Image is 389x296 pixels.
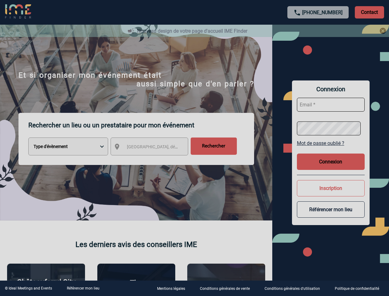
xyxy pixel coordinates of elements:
[330,286,389,291] a: Politique de confidentialité
[157,287,185,291] p: Mentions légales
[5,286,52,290] div: © Ideal Meetings and Events
[265,287,320,291] p: Conditions générales d'utilisation
[260,286,330,291] a: Conditions générales d'utilisation
[335,287,379,291] p: Politique de confidentialité
[200,287,250,291] p: Conditions générales de vente
[152,286,195,291] a: Mentions légales
[67,286,99,290] a: Référencer mon lieu
[195,286,260,291] a: Conditions générales de vente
